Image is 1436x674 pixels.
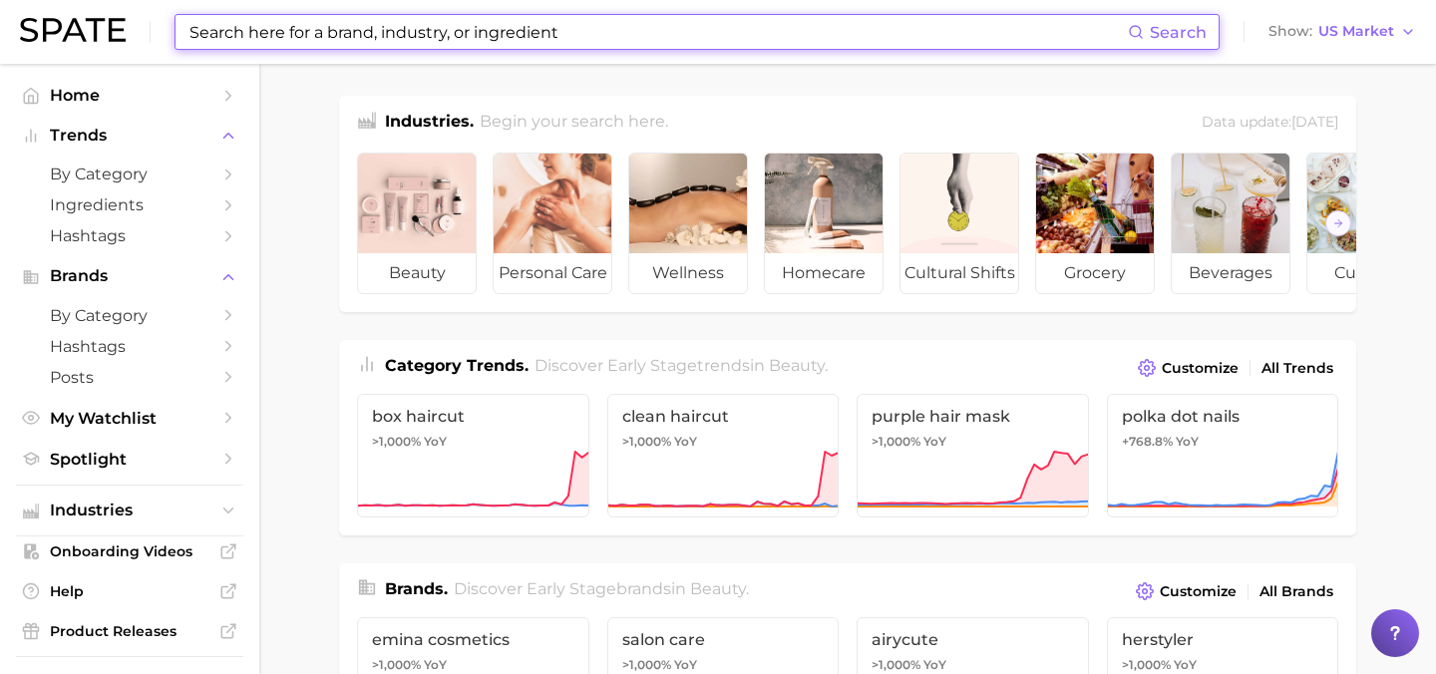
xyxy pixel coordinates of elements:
input: Search here for a brand, industry, or ingredient [187,15,1128,49]
span: Industries [50,502,209,519]
a: personal care [493,153,612,294]
a: Product Releases [16,616,243,646]
span: personal care [494,253,611,293]
span: YoY [1176,434,1199,450]
span: >1,000% [1122,657,1171,672]
a: cultural shifts [899,153,1019,294]
span: emina cosmetics [372,630,574,649]
span: cultural shifts [900,253,1018,293]
h2: Begin your search here. [480,110,668,137]
span: herstyler [1122,630,1324,649]
button: Customize [1133,354,1244,382]
span: My Watchlist [50,409,209,428]
span: purple hair mask [872,407,1074,426]
a: box haircut>1,000% YoY [357,394,589,517]
a: All Trends [1256,355,1338,382]
a: Hashtags [16,331,243,362]
a: wellness [628,153,748,294]
a: Home [16,80,243,111]
span: YoY [424,434,447,450]
span: YoY [923,657,946,673]
button: Customize [1131,577,1242,605]
span: +768.8% [1122,434,1173,449]
span: >1,000% [872,434,920,449]
a: grocery [1035,153,1155,294]
span: Spotlight [50,450,209,469]
span: Discover Early Stage brands in . [454,579,749,598]
a: clean haircut>1,000% YoY [607,394,840,517]
span: beauty [690,579,746,598]
span: YoY [1174,657,1197,673]
a: beauty [357,153,477,294]
button: Brands [16,261,243,291]
span: beverages [1172,253,1289,293]
span: airycute [872,630,1074,649]
span: YoY [923,434,946,450]
span: Search [1150,23,1207,42]
a: My Watchlist [16,403,243,434]
a: Hashtags [16,220,243,251]
span: box haircut [372,407,574,426]
span: >1,000% [372,657,421,672]
span: Category Trends . [385,356,529,375]
a: polka dot nails+768.8% YoY [1107,394,1339,517]
span: Help [50,582,209,600]
a: purple hair mask>1,000% YoY [857,394,1089,517]
span: Onboarding Videos [50,542,209,560]
button: ShowUS Market [1263,19,1421,45]
span: Home [50,86,209,105]
span: Hashtags [50,337,209,356]
a: Ingredients [16,189,243,220]
span: Show [1268,26,1312,37]
span: wellness [629,253,747,293]
span: polka dot nails [1122,407,1324,426]
span: >1,000% [622,657,671,672]
span: by Category [50,165,209,183]
span: beauty [358,253,476,293]
span: Ingredients [50,195,209,214]
a: beverages [1171,153,1290,294]
span: beauty [769,356,825,375]
button: Scroll Right [1325,210,1351,236]
span: Customize [1162,360,1239,377]
span: YoY [674,657,697,673]
span: US Market [1318,26,1394,37]
span: YoY [424,657,447,673]
a: by Category [16,300,243,331]
span: >1,000% [872,657,920,672]
span: clean haircut [622,407,825,426]
a: Onboarding Videos [16,536,243,566]
span: salon care [622,630,825,649]
span: by Category [50,306,209,325]
a: by Category [16,159,243,189]
span: Posts [50,368,209,387]
button: Trends [16,121,243,151]
span: Product Releases [50,622,209,640]
span: Discover Early Stage trends in . [535,356,828,375]
a: culinary [1306,153,1426,294]
span: All Trends [1261,360,1333,377]
span: grocery [1036,253,1154,293]
span: Customize [1160,583,1237,600]
span: YoY [674,434,697,450]
span: Brands [50,267,209,285]
span: Hashtags [50,226,209,245]
a: Spotlight [16,444,243,475]
span: Trends [50,127,209,145]
span: >1,000% [622,434,671,449]
span: Brands . [385,579,448,598]
a: homecare [764,153,884,294]
img: SPATE [20,18,126,42]
span: culinary [1307,253,1425,293]
a: Help [16,576,243,606]
a: Posts [16,362,243,393]
span: All Brands [1259,583,1333,600]
button: Industries [16,496,243,525]
h1: Industries. [385,110,474,137]
a: All Brands [1255,578,1338,605]
div: Data update: [DATE] [1202,110,1338,137]
span: >1,000% [372,434,421,449]
span: homecare [765,253,883,293]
